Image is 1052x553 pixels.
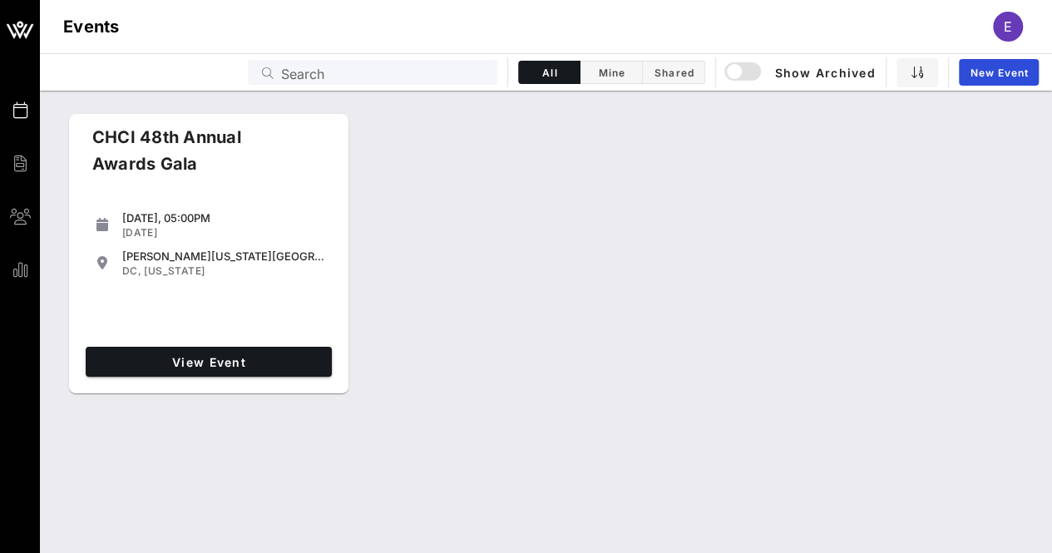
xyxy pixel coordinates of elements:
span: View Event [92,355,325,369]
button: All [518,61,580,84]
span: Shared [653,67,694,79]
span: All [529,67,570,79]
button: Mine [580,61,643,84]
span: [US_STATE] [144,264,205,277]
a: New Event [959,59,1039,86]
div: E [993,12,1023,42]
span: New Event [969,67,1029,79]
span: Show Archived [727,62,875,82]
div: [PERSON_NAME][US_STATE][GEOGRAPHIC_DATA] [122,249,325,263]
h1: Events [63,13,120,40]
div: CHCI 48th Annual Awards Gala [79,124,314,190]
div: [DATE] [122,226,325,239]
button: Show Archived [726,57,876,87]
span: E [1004,18,1012,35]
button: Shared [643,61,705,84]
a: View Event [86,347,332,377]
div: [DATE], 05:00PM [122,211,325,225]
span: Mine [590,67,632,79]
span: DC, [122,264,141,277]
